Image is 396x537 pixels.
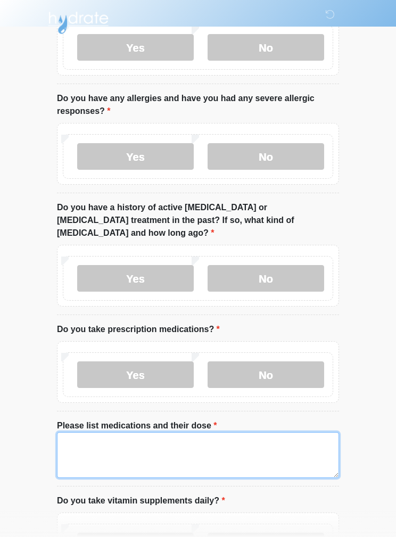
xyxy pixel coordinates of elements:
label: Yes [77,265,194,292]
label: Do you take vitamin supplements daily? [57,494,225,507]
label: Do you take prescription medications? [57,323,220,336]
label: Yes [77,143,194,170]
label: No [208,143,324,170]
img: Hydrate IV Bar - Flagstaff Logo [46,8,110,35]
label: No [208,361,324,388]
label: Do you have any allergies and have you had any severe allergic responses? [57,92,339,118]
label: Do you have a history of active [MEDICAL_DATA] or [MEDICAL_DATA] treatment in the past? If so, wh... [57,201,339,239]
label: No [208,34,324,61]
label: Yes [77,34,194,61]
label: Please list medications and their dose [57,419,217,432]
label: Yes [77,361,194,388]
label: No [208,265,324,292]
